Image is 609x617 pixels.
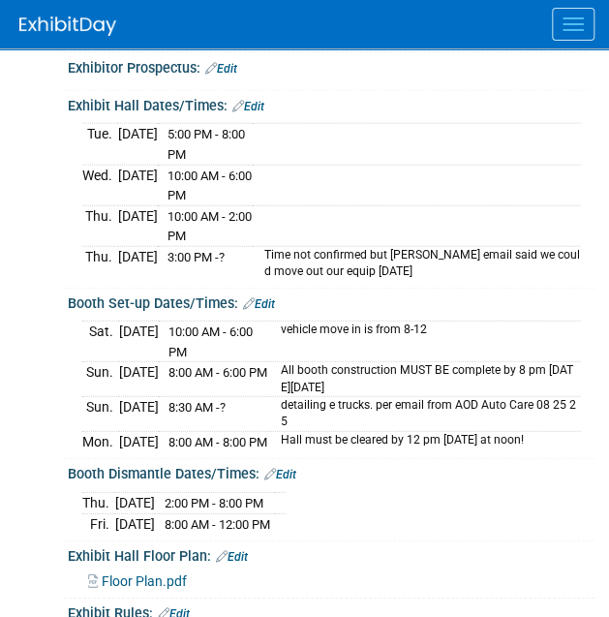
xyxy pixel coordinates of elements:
[165,496,263,510] span: 2:00 PM - 8:00 PM
[82,205,118,246] td: Thu.
[82,246,118,280] td: Thu.
[82,397,119,432] td: Sun.
[243,297,275,311] a: Edit
[68,289,594,314] div: Booth Set-up Dates/Times:
[82,322,119,362] td: Sat.
[168,324,253,359] span: 10:00 AM - 6:00 PM
[167,169,252,203] span: 10:00 AM - 6:00 PM
[118,124,158,165] td: [DATE]
[119,397,159,432] td: [DATE]
[168,435,267,449] span: 8:00 AM - 8:00 PM
[68,53,594,78] div: Exhibitor Prospectus:
[119,362,159,397] td: [DATE]
[269,431,580,451] td: Hall must be cleared by 12 pm [DATE] at noon!
[19,16,116,36] img: ExhibitDay
[118,205,158,246] td: [DATE]
[102,573,187,589] span: Floor Plan.pdf
[269,322,580,362] td: vehicle move in is from 8-12
[205,62,237,76] a: Edit
[82,362,119,397] td: Sun.
[119,322,159,362] td: [DATE]
[82,165,118,205] td: Wed.
[168,365,267,380] span: 8:00 AM - 6:00 PM
[232,100,264,113] a: Edit
[167,209,252,244] span: 10:00 AM - 2:00 PM
[115,513,155,534] td: [DATE]
[82,492,115,513] td: Thu.
[269,362,580,397] td: All booth construction MUST BE complete by 8 pm [DATE][DATE]
[82,431,119,451] td: Mon.
[82,124,118,165] td: Tue.
[264,468,296,481] a: Edit
[68,541,594,567] div: Exhibit Hall Floor Plan:
[269,397,580,432] td: detailing e trucks. per email from AOD Auto Care 08 25 25
[118,165,158,205] td: [DATE]
[118,246,158,280] td: [DATE]
[82,513,115,534] td: Fri.
[119,431,159,451] td: [DATE]
[88,573,187,589] a: Floor Plan.pdf
[253,246,580,280] td: Time not confirmed but [PERSON_NAME] email said we could move out our equip [DATE]
[220,400,226,415] span: ?
[219,250,225,264] span: ?
[167,250,225,264] span: 3:00 PM -
[552,8,594,41] button: Menu
[168,400,226,415] span: 8:30 AM -
[115,492,155,513] td: [DATE]
[165,517,270,532] span: 8:00 AM - 12:00 PM
[68,459,594,484] div: Booth Dismantle Dates/Times:
[68,91,594,116] div: Exhibit Hall Dates/Times:
[216,550,248,564] a: Edit
[167,127,245,162] span: 5:00 PM - 8:00 PM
